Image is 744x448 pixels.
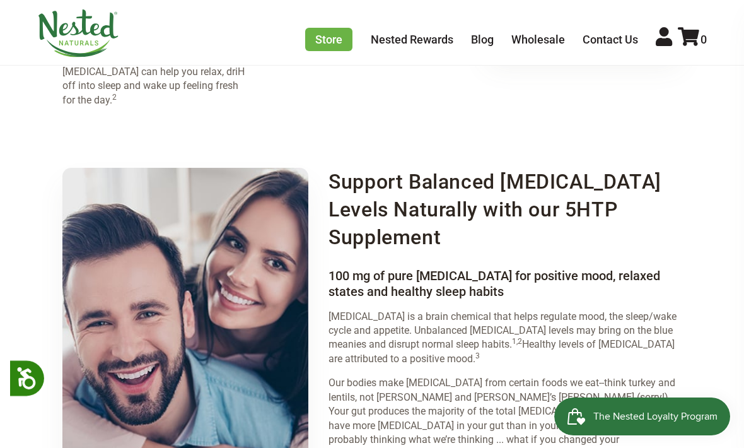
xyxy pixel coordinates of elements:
[678,33,707,46] a: 0
[328,268,682,300] h4: 100 mg of pure [MEDICAL_DATA] for positive mood, relaxed states and healthy sleep habits
[554,398,731,435] iframe: Button to open loyalty program pop-up
[471,33,494,46] a: Blog
[305,28,352,51] a: Store
[511,33,565,46] a: Wholesale
[328,168,682,251] h3: Support Balanced [MEDICAL_DATA] Levels Naturally with our 5HTP Supplement
[112,93,117,102] sup: 2
[512,337,522,346] sup: 1,2
[475,351,480,360] sup: 3
[328,310,682,367] p: . Healthy levels of [MEDICAL_DATA] are attributed to a positive mood.
[371,33,453,46] a: Nested Rewards
[37,9,119,57] img: Nested Naturals
[328,310,677,351] span: [MEDICAL_DATA] is a brain chemical that helps regulate mood, the sleep/wake cycle and appetite. U...
[700,33,707,46] span: 0
[328,310,682,367] div: Page 18
[328,377,675,417] span: Our bodies make [MEDICAL_DATA] from certain foods we eat--think turkey and lentils, not [PERSON_N...
[583,33,638,46] a: Contact Us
